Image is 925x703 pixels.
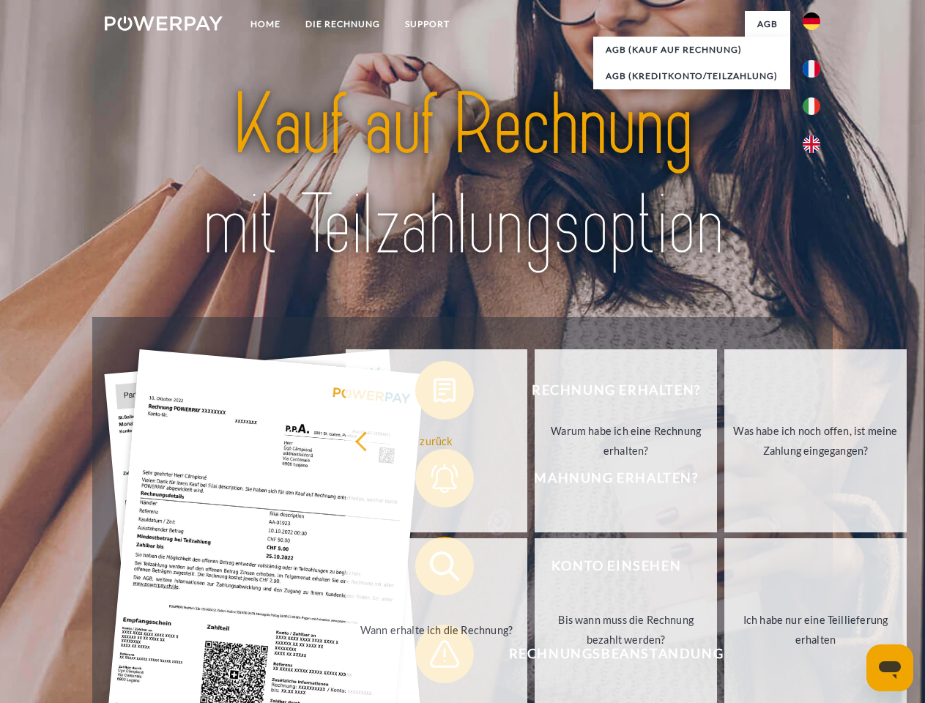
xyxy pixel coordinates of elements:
[733,610,898,650] div: Ich habe nur eine Teillieferung erhalten
[593,63,790,89] a: AGB (Kreditkonto/Teilzahlung)
[803,135,820,153] img: en
[745,11,790,37] a: agb
[543,610,708,650] div: Bis wann muss die Rechnung bezahlt werden?
[238,11,293,37] a: Home
[140,70,785,280] img: title-powerpay_de.svg
[543,421,708,461] div: Warum habe ich eine Rechnung erhalten?
[803,97,820,115] img: it
[354,620,519,639] div: Wann erhalte ich die Rechnung?
[105,16,223,31] img: logo-powerpay-white.svg
[803,60,820,78] img: fr
[593,37,790,63] a: AGB (Kauf auf Rechnung)
[293,11,393,37] a: DIE RECHNUNG
[393,11,462,37] a: SUPPORT
[866,644,913,691] iframe: Schaltfläche zum Öffnen des Messaging-Fensters
[724,349,907,532] a: Was habe ich noch offen, ist meine Zahlung eingegangen?
[733,421,898,461] div: Was habe ich noch offen, ist meine Zahlung eingegangen?
[803,12,820,30] img: de
[354,431,519,450] div: zurück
